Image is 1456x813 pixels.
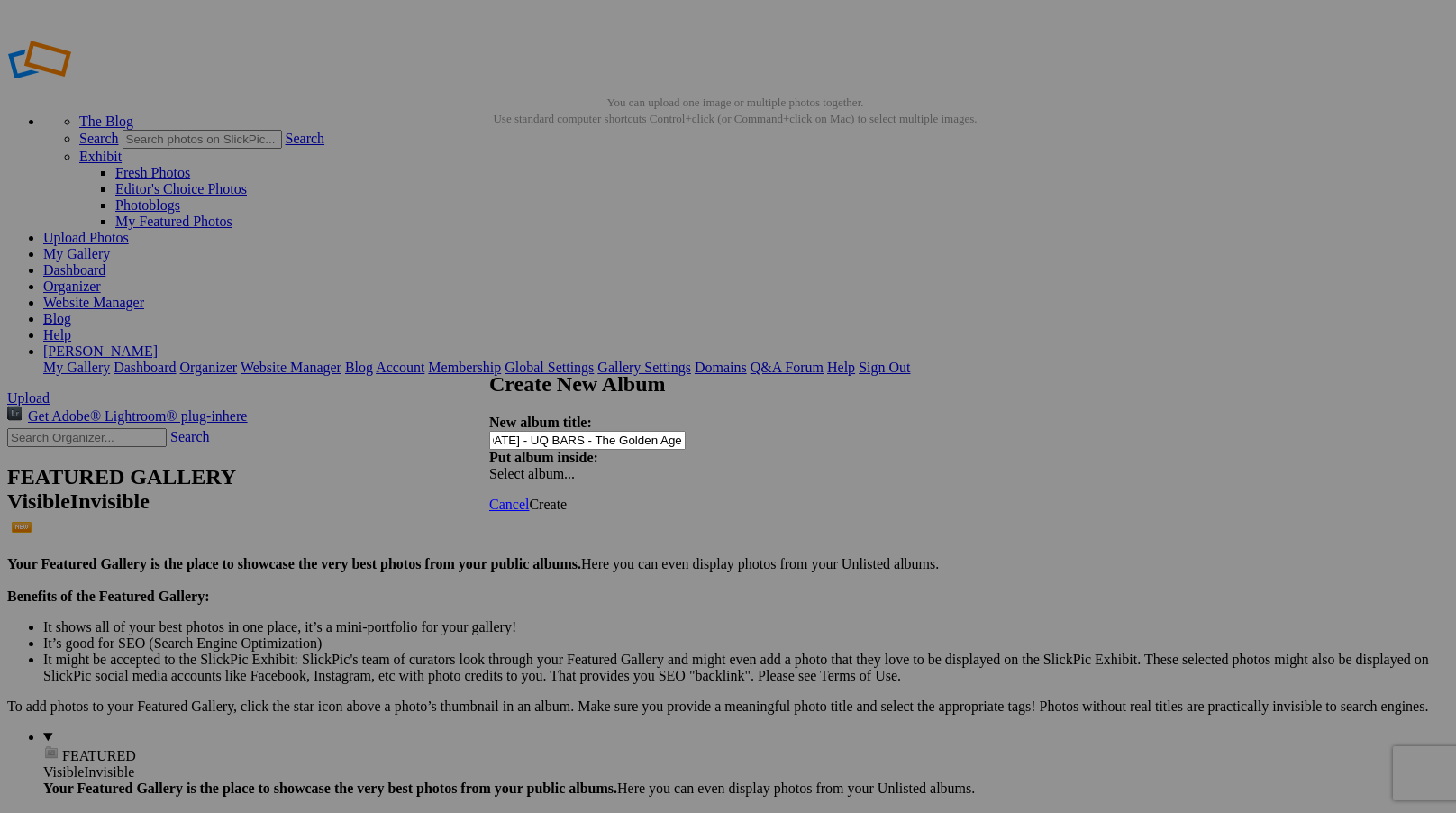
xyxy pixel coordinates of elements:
[489,450,598,465] strong: Put album inside:
[489,497,529,512] a: Cancel
[529,497,567,512] span: Create
[489,415,592,430] strong: New album title:
[489,466,575,481] span: Select album...
[489,372,967,397] h2: Create New Album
